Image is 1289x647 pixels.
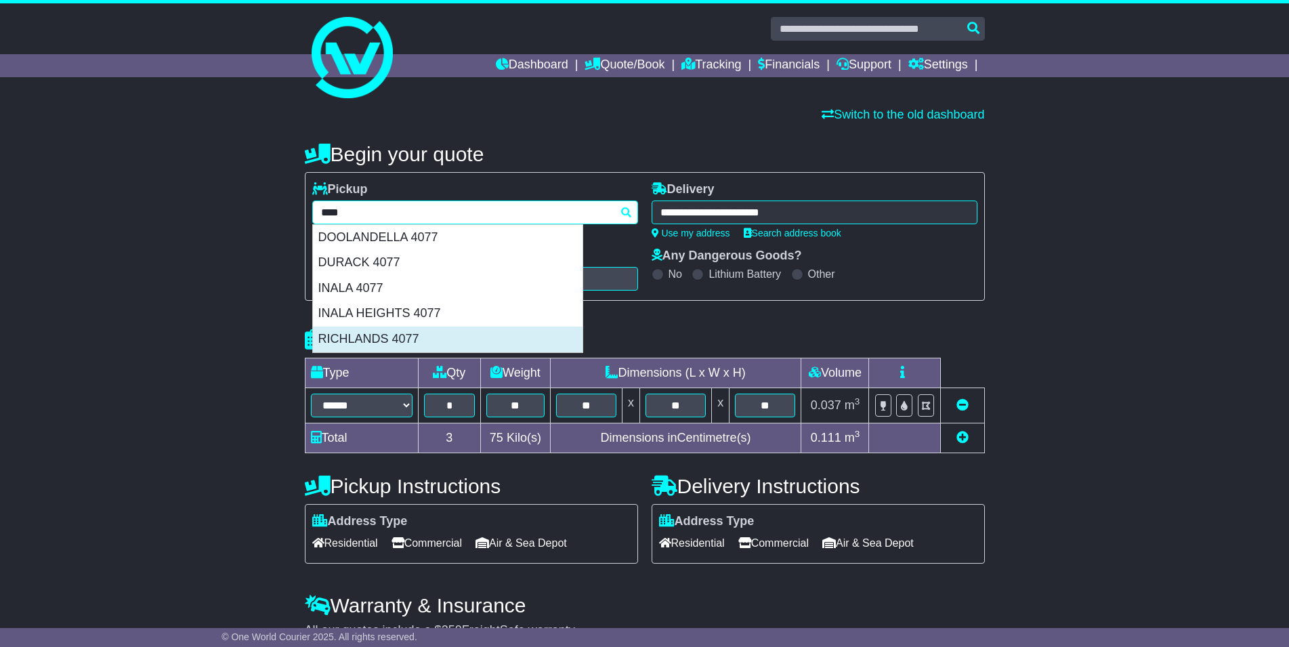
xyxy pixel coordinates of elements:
a: Add new item [956,431,969,444]
a: Tracking [681,54,741,77]
td: Total [305,423,418,453]
div: RICHLANDS 4077 [313,327,583,352]
label: Lithium Battery [709,268,781,280]
div: DURACK 4077 [313,250,583,276]
h4: Package details | [305,329,475,351]
span: © One World Courier 2025. All rights reserved. [221,631,417,642]
td: Kilo(s) [481,423,551,453]
span: Air & Sea Depot [822,533,914,554]
td: Qty [418,358,481,388]
div: INALA HEIGHTS 4077 [313,301,583,327]
a: Financials [758,54,820,77]
a: Use my address [652,228,730,238]
span: Air & Sea Depot [476,533,567,554]
label: No [669,268,682,280]
h4: Pickup Instructions [305,475,638,497]
span: 0.111 [811,431,841,444]
h4: Warranty & Insurance [305,594,985,617]
span: 250 [442,623,462,637]
span: m [845,431,860,444]
td: Weight [481,358,551,388]
td: Dimensions (L x W x H) [550,358,801,388]
sup: 3 [855,429,860,439]
a: Switch to the old dashboard [822,108,984,121]
h4: Delivery Instructions [652,475,985,497]
label: Delivery [652,182,715,197]
td: x [622,388,639,423]
label: Pickup [312,182,368,197]
a: Support [837,54,891,77]
sup: 3 [855,396,860,406]
label: Address Type [659,514,755,529]
a: Search address book [744,228,841,238]
span: Residential [659,533,725,554]
label: Address Type [312,514,408,529]
div: All our quotes include a $ FreightSafe warranty. [305,623,985,638]
td: x [712,388,730,423]
a: Quote/Book [585,54,664,77]
td: Volume [801,358,869,388]
span: Commercial [392,533,462,554]
span: Residential [312,533,378,554]
span: m [845,398,860,412]
span: 75 [490,431,503,444]
h4: Begin your quote [305,143,985,165]
a: Settings [908,54,968,77]
td: Dimensions in Centimetre(s) [550,423,801,453]
a: Dashboard [496,54,568,77]
td: 3 [418,423,481,453]
div: DOOLANDELLA 4077 [313,225,583,251]
label: Any Dangerous Goods? [652,249,802,264]
a: Remove this item [956,398,969,412]
span: Commercial [738,533,809,554]
label: Other [808,268,835,280]
td: Type [305,358,418,388]
span: 0.037 [811,398,841,412]
div: INALA 4077 [313,276,583,301]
